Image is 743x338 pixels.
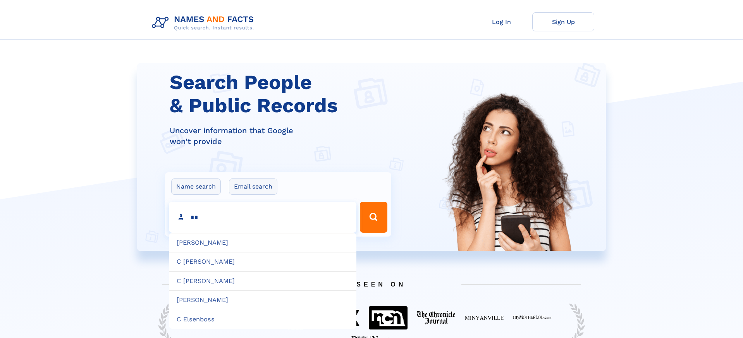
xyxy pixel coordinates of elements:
[170,71,396,117] h1: Search People & Public Records
[532,12,594,31] a: Sign Up
[170,125,396,147] div: Uncover information that Google won't provide
[470,12,532,31] a: Log In
[169,202,356,233] input: search input
[369,306,408,329] img: Featured on NCN
[169,271,356,291] div: C [PERSON_NAME]
[169,310,356,329] div: C Elsenboss
[229,178,277,195] label: Email search
[169,233,356,252] div: [PERSON_NAME]
[437,91,581,290] img: Search People and Public records
[169,290,356,310] div: [PERSON_NAME]
[169,252,356,271] div: C [PERSON_NAME]
[149,12,260,33] img: Logo Names and Facts
[151,271,592,297] span: AS SEEN ON
[465,315,504,321] img: Featured on Minyanville
[171,178,221,195] label: Name search
[417,311,456,325] img: Featured on The Chronicle Journal
[360,202,387,233] button: Search Button
[513,315,552,321] img: Featured on My Mother Lode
